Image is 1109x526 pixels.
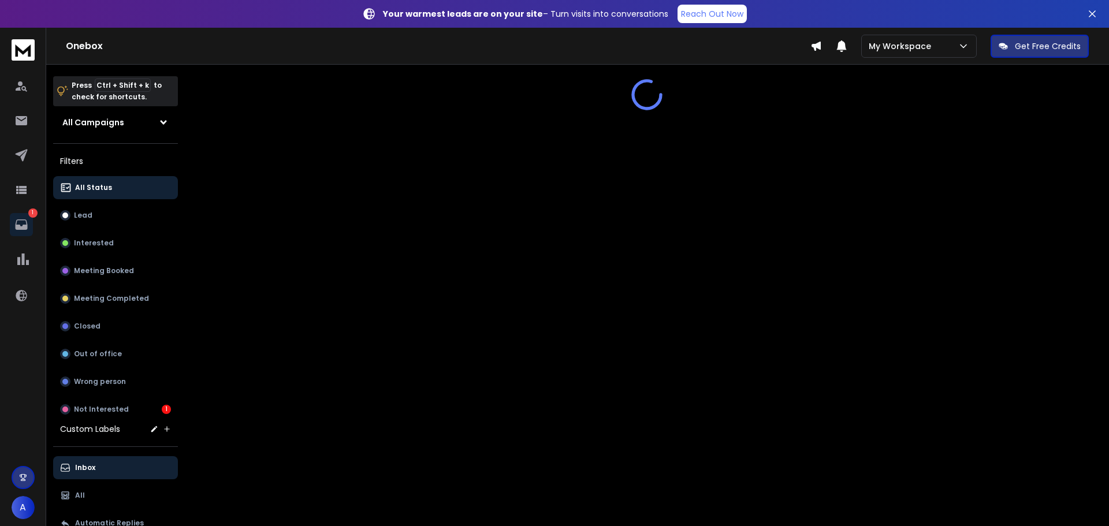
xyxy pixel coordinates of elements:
[53,370,178,393] button: Wrong person
[53,456,178,479] button: Inbox
[1015,40,1081,52] p: Get Free Credits
[62,117,124,128] h1: All Campaigns
[75,183,112,192] p: All Status
[72,80,162,103] p: Press to check for shortcuts.
[12,496,35,519] button: A
[869,40,936,52] p: My Workspace
[75,463,95,472] p: Inbox
[74,405,129,414] p: Not Interested
[28,208,38,218] p: 1
[74,211,92,220] p: Lead
[53,315,178,338] button: Closed
[74,377,126,386] p: Wrong person
[74,238,114,248] p: Interested
[10,213,33,236] a: 1
[53,153,178,169] h3: Filters
[95,79,151,92] span: Ctrl + Shift + k
[53,176,178,199] button: All Status
[74,294,149,303] p: Meeting Completed
[681,8,743,20] p: Reach Out Now
[678,5,747,23] a: Reach Out Now
[60,423,120,435] h3: Custom Labels
[66,39,810,53] h1: Onebox
[383,8,543,20] strong: Your warmest leads are on your site
[74,322,101,331] p: Closed
[162,405,171,414] div: 1
[53,232,178,255] button: Interested
[53,287,178,310] button: Meeting Completed
[383,8,668,20] p: – Turn visits into conversations
[75,491,85,500] p: All
[74,266,134,275] p: Meeting Booked
[53,204,178,227] button: Lead
[74,349,122,359] p: Out of office
[53,398,178,421] button: Not Interested1
[53,259,178,282] button: Meeting Booked
[53,484,178,507] button: All
[991,35,1089,58] button: Get Free Credits
[12,39,35,61] img: logo
[53,111,178,134] button: All Campaigns
[53,342,178,365] button: Out of office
